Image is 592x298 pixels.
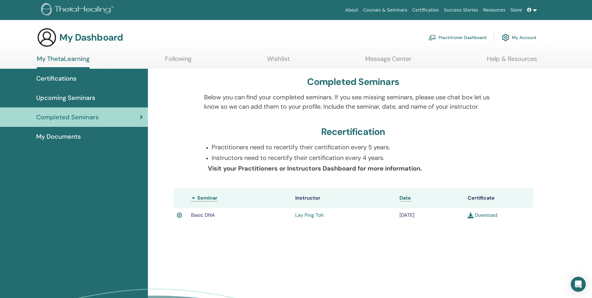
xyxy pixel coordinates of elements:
[212,142,502,152] p: Practitioners need to recertify their certification every 5 years.
[36,93,95,102] span: Upcoming Seminars
[37,27,57,47] img: generic-user-icon.jpg
[468,213,473,218] img: download.svg
[307,76,399,87] h3: Completed Seminars
[468,212,497,218] a: Download
[442,4,481,16] a: Success Stories
[267,55,290,67] a: Wishlist
[36,112,99,122] span: Completed Seminars
[465,188,533,208] th: Certificate
[191,212,215,218] span: Basic DNA
[208,164,422,172] b: Visit your Practitioners or Instructors Dashboard for more information.
[165,55,192,67] a: Following
[361,4,410,16] a: Courses & Seminars
[212,153,502,162] p: Instructors need to recertify their certification every 4 years.
[295,212,324,218] a: Lay Ping Toh
[428,31,487,44] a: Practitioner Dashboard
[292,188,396,208] th: Instructor
[410,4,441,16] a: Certification
[365,55,411,67] a: Message Center
[204,92,502,111] p: Below you can find your completed seminars. If you see missing seminars, please use chat box let ...
[399,195,411,201] a: Date
[343,4,360,16] a: About
[508,4,525,16] a: Store
[571,277,586,292] div: Open Intercom Messenger
[428,35,436,40] img: chalkboard-teacher.svg
[487,55,537,67] a: Help & Resources
[396,208,465,222] td: [DATE]
[36,74,76,83] span: Certifications
[41,3,116,17] img: logo.png
[177,211,182,219] img: Active Certificate
[502,31,536,44] a: My Account
[321,126,385,137] h3: Recertification
[481,4,508,16] a: Resources
[37,55,90,69] a: My ThetaLearning
[36,132,81,141] span: My Documents
[59,32,123,43] h3: My Dashboard
[502,32,509,43] img: cog.svg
